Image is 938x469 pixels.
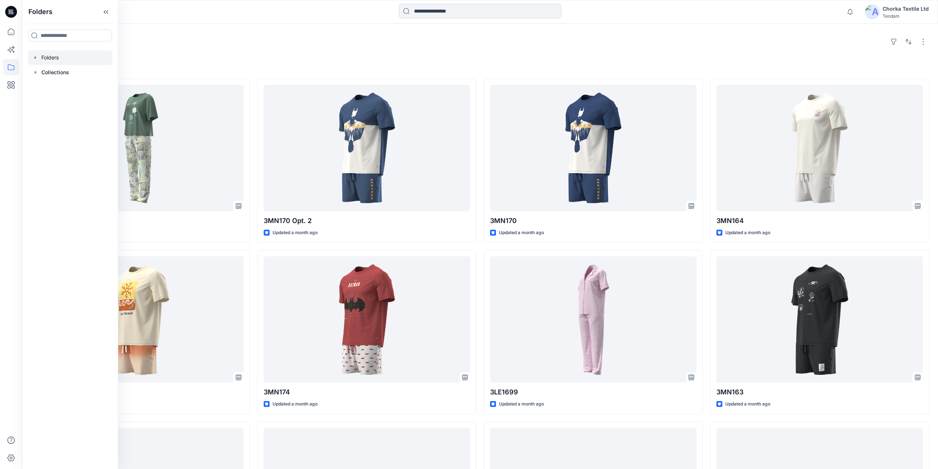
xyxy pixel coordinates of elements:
p: Updated a month ago [499,400,544,408]
p: Updated a month ago [725,229,770,237]
p: 3MN165 [37,387,244,397]
a: 3LE1661 [37,85,244,211]
p: Updated a month ago [273,400,318,408]
p: 3LE1699 [490,387,696,397]
a: 3MN165 [37,256,244,383]
p: Collections [41,68,69,77]
img: avatar [865,4,880,19]
a: 3MN170 [490,85,696,211]
p: 3MN164 [716,216,923,226]
a: 3MN170 Opt. 2 [264,85,470,211]
a: 3MN164 [716,85,923,211]
p: 3MN174 [264,387,470,397]
p: Updated a month ago [273,229,318,237]
p: Updated a month ago [725,400,770,408]
p: 3MN170 [490,216,696,226]
p: 3MN163 [716,387,923,397]
p: Updated a month ago [499,229,544,237]
a: 3LE1699 [490,256,696,383]
a: 3MN163 [716,256,923,383]
p: 3LE1661 [37,216,244,226]
div: Tendam [883,13,929,19]
a: 3MN174 [264,256,470,383]
p: 3MN170 Opt. 2 [264,216,470,226]
h4: Styles [31,62,929,71]
div: Chorka Textile Ltd [883,4,929,13]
